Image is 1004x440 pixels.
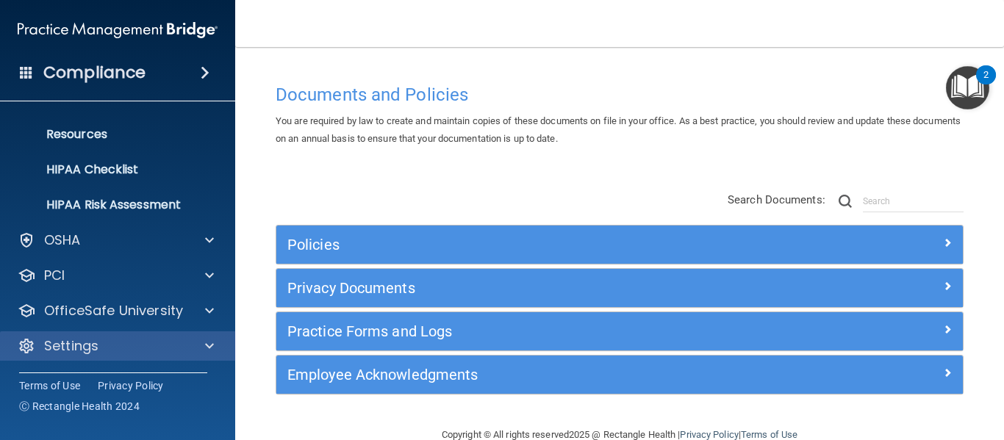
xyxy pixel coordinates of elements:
a: Terms of Use [19,378,80,393]
h5: Practice Forms and Logs [287,323,781,339]
p: OfficeSafe University [44,302,183,320]
p: Resources [10,127,210,142]
p: HIPAA Risk Assessment [10,198,210,212]
img: PMB logo [18,15,218,45]
a: OSHA [18,231,214,249]
span: Search Documents: [728,193,825,206]
p: Settings [44,337,98,355]
a: Terms of Use [741,429,797,440]
a: PCI [18,267,214,284]
img: ic-search.3b580494.png [839,195,852,208]
span: You are required by law to create and maintain copies of these documents on file in your office. ... [276,115,961,144]
h5: Policies [287,237,781,253]
a: Settings [18,337,214,355]
p: HIPAA Checklist [10,162,210,177]
span: Ⓒ Rectangle Health 2024 [19,399,140,414]
a: Privacy Policy [98,378,164,393]
h4: Compliance [43,62,146,83]
button: Open Resource Center, 2 new notifications [946,66,989,109]
a: Privacy Policy [680,429,738,440]
a: Policies [287,233,952,256]
a: OfficeSafe University [18,302,214,320]
p: OSHA [44,231,81,249]
h4: Documents and Policies [276,85,964,104]
div: 2 [983,75,989,94]
input: Search [863,190,964,212]
a: Employee Acknowledgments [287,363,952,386]
p: PCI [44,267,65,284]
h5: Employee Acknowledgments [287,367,781,383]
a: Privacy Documents [287,276,952,300]
h5: Privacy Documents [287,280,781,296]
a: Practice Forms and Logs [287,320,952,343]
